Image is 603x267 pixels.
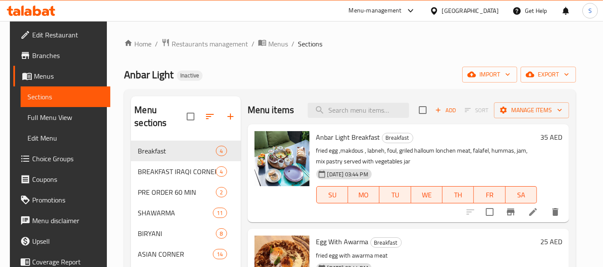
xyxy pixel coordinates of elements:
div: items [216,146,227,156]
span: Breakfast [382,133,413,143]
span: Manage items [501,105,562,116]
div: ASIAN CORNER14 [131,244,240,264]
span: import [469,69,510,80]
span: Edit Menu [27,133,104,143]
span: Add item [432,104,459,117]
div: Breakfast4 [131,141,240,161]
span: BREAKFAST IRAQI CORNER [138,166,216,177]
span: TU [383,189,407,201]
a: Sections [21,86,111,107]
a: Edit Menu [21,128,111,148]
span: WE [415,189,439,201]
div: [GEOGRAPHIC_DATA] [442,6,499,15]
button: SU [316,186,348,203]
span: MO [351,189,376,201]
a: Edit menu item [528,207,538,217]
a: Menu disclaimer [13,210,111,231]
span: Select section first [459,104,494,117]
button: import [462,67,517,83]
button: delete [545,202,566,222]
button: WE [411,186,442,203]
span: 4 [216,168,226,176]
img: Anbar Light Breakfast [255,131,309,186]
input: search [308,103,409,118]
span: Inactive [177,72,203,79]
span: [DATE] 03:44 PM [324,170,372,178]
span: Breakfast [371,238,401,248]
a: Full Menu View [21,107,111,128]
span: Restaurants management [172,39,248,49]
button: FR [474,186,505,203]
button: Branch-specific-item [500,202,521,222]
div: Inactive [177,71,203,81]
span: Select section [414,101,432,119]
span: Select to update [481,203,499,221]
button: Add [432,104,459,117]
span: Branches [32,50,104,61]
h6: 25 AED [540,236,562,248]
span: Full Menu View [27,112,104,123]
a: Home [124,39,152,49]
li: / [252,39,255,49]
nav: breadcrumb [124,38,576,49]
div: Menu-management [349,6,402,16]
p: fried egg with awarma meat [316,250,537,261]
span: Egg With Awarma [316,235,369,248]
span: ASIAN CORNER [138,249,213,259]
span: Anbar Light Breakfast [316,131,380,144]
a: Restaurants management [161,38,248,49]
div: items [213,249,227,259]
button: TH [442,186,474,203]
span: PRE ORDER 60 MIN [138,187,216,197]
span: SHAWARMA [138,208,213,218]
div: PRE ORDER 60 MIN2 [131,182,240,203]
a: Coupons [13,169,111,190]
div: items [216,166,227,177]
span: SA [509,189,533,201]
div: BREAKFAST IRAQI CORNER4 [131,161,240,182]
li: / [291,39,294,49]
span: Menu disclaimer [32,215,104,226]
span: SU [320,189,345,201]
a: Menus [258,38,288,49]
button: export [521,67,576,83]
div: items [216,187,227,197]
button: Add section [220,106,241,127]
span: Sections [27,92,104,102]
a: Choice Groups [13,148,111,169]
h2: Menu sections [134,104,186,129]
h6: 35 AED [540,131,562,143]
span: Anbar Light [124,65,173,84]
span: export [527,69,569,80]
a: Promotions [13,190,111,210]
span: 8 [216,230,226,238]
span: Coupons [32,174,104,184]
button: TU [379,186,411,203]
li: / [155,39,158,49]
span: 14 [213,250,226,258]
span: Add [434,105,457,115]
div: items [216,228,227,239]
span: Edit Restaurant [32,30,104,40]
span: S [588,6,592,15]
button: MO [348,186,379,203]
a: Menus [13,66,111,86]
span: Coverage Report [32,257,104,267]
span: BIRYANI [138,228,216,239]
span: TH [446,189,470,201]
a: Branches [13,45,111,66]
span: Breakfast [138,146,216,156]
span: 2 [216,188,226,196]
button: Manage items [494,102,569,118]
span: Sections [298,39,322,49]
div: BIRYANI8 [131,223,240,244]
span: 4 [216,147,226,155]
span: Menus [268,39,288,49]
div: Breakfast [370,237,402,248]
span: 11 [213,209,226,217]
span: Select all sections [182,107,200,126]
